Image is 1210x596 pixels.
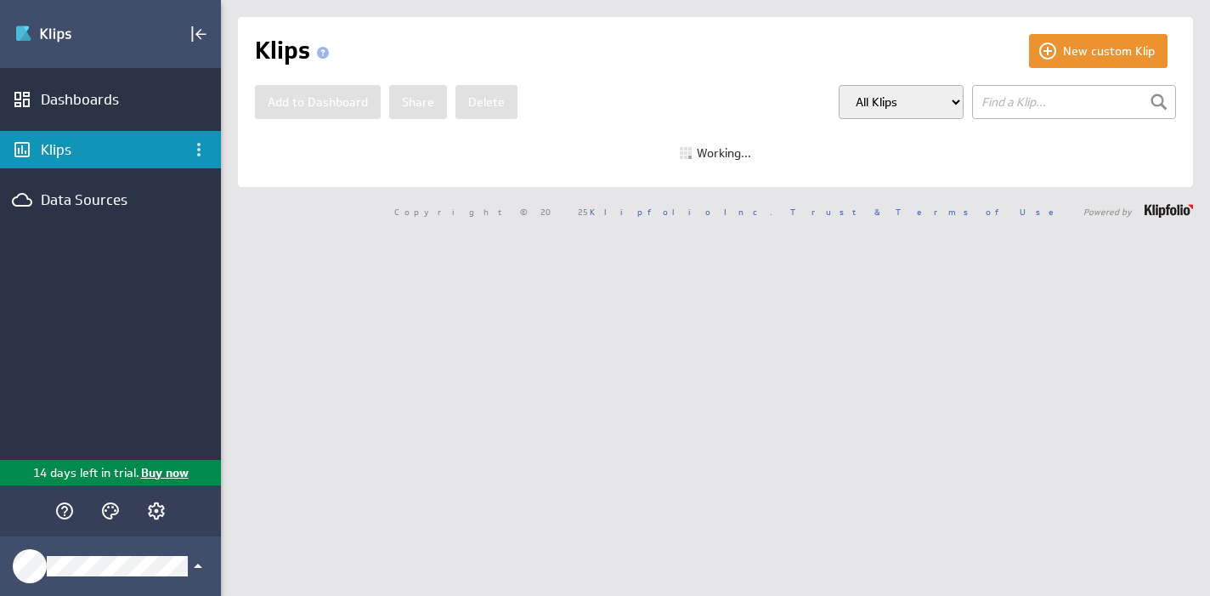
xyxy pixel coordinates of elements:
[590,206,772,218] a: Klipfolio Inc.
[142,497,171,525] div: Account and settings
[1145,204,1193,218] img: logo-footer.png
[184,20,213,48] div: Collapse
[255,34,336,68] h1: Klips
[139,464,189,482] p: Buy now
[1029,34,1168,68] button: New custom Klip
[50,497,79,525] div: Help
[972,85,1176,119] input: Find a Klip...
[41,90,180,109] div: Dashboards
[184,135,213,164] div: Klips menu
[14,20,133,48] div: Go to Dashboards
[96,497,125,525] div: Themes
[394,207,772,216] span: Copyright © 2025
[389,85,447,119] button: Share
[33,464,139,482] p: 14 days left in trial.
[41,190,180,209] div: Data Sources
[455,85,517,119] button: Delete
[790,206,1066,218] a: Trust & Terms of Use
[100,501,121,521] svg: Themes
[255,85,381,119] button: Add to Dashboard
[680,147,751,159] div: Working...
[146,501,167,521] svg: Account and settings
[14,20,133,48] img: Klipfolio klips logo
[41,140,180,159] div: Klips
[1083,207,1132,216] span: Powered by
